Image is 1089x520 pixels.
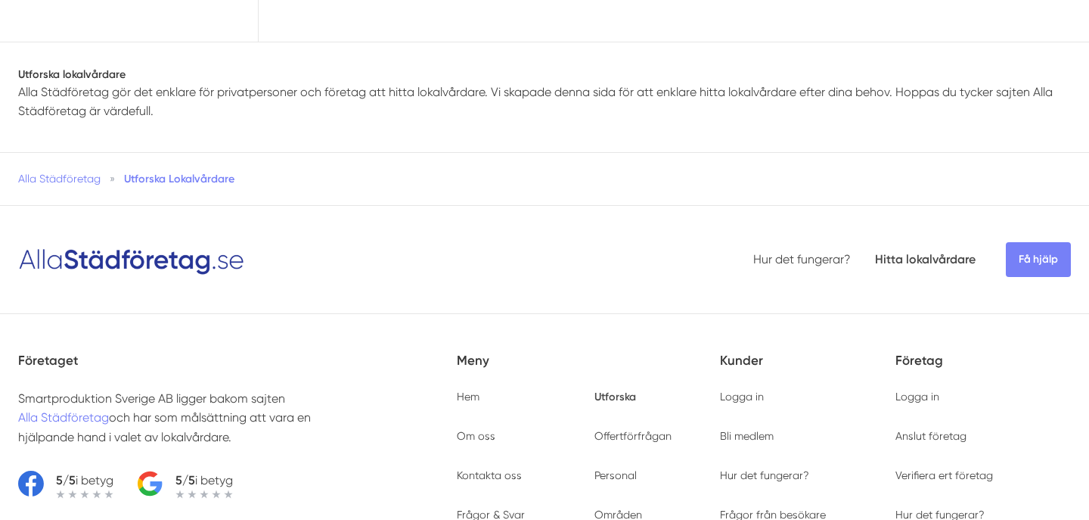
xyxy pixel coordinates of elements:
[124,172,234,185] a: Utforska Lokalvårdare
[18,173,101,185] a: Alla Städföretag
[18,171,1071,186] nav: Breadcrumb
[594,469,637,481] a: Personal
[56,473,76,487] strong: 5/5
[175,471,233,490] p: i betyg
[110,171,115,186] span: »
[457,469,522,481] a: Kontakta oss
[18,471,113,499] a: 5/5i betyg
[720,350,895,389] h5: Kunder
[753,252,851,266] a: Hur det fungerar?
[18,67,1071,82] h1: Utforska lokalvårdare
[875,252,976,266] a: Hitta lokalvårdare
[895,391,939,403] a: Logga in
[457,430,495,442] a: Om oss
[895,469,993,481] a: Verifiera ert företag
[720,430,774,442] a: Bli medlem
[1006,242,1071,277] span: Få hjälp
[895,350,1071,389] h5: Företag
[56,471,113,490] p: i betyg
[18,243,245,276] img: Logotyp Alla Städföretag
[457,391,479,403] a: Hem
[18,350,457,389] h5: Företaget
[720,391,764,403] a: Logga in
[594,390,636,403] a: Utforska
[895,430,966,442] a: Anslut företag
[720,469,809,481] a: Hur det fungerar?
[18,389,357,447] p: Smartproduktion Sverige AB ligger bakom sajten och har som målsättning att vara en hjälpande hand...
[594,430,672,442] a: Offertförfrågan
[18,83,1071,121] p: Alla Städföretag gör det enklare för privatpersoner och företag att hitta lokalvårdare. Vi skapad...
[18,410,109,425] a: Alla Städföretag
[138,471,233,499] a: 5/5i betyg
[457,350,720,389] h5: Meny
[175,473,195,487] strong: 5/5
